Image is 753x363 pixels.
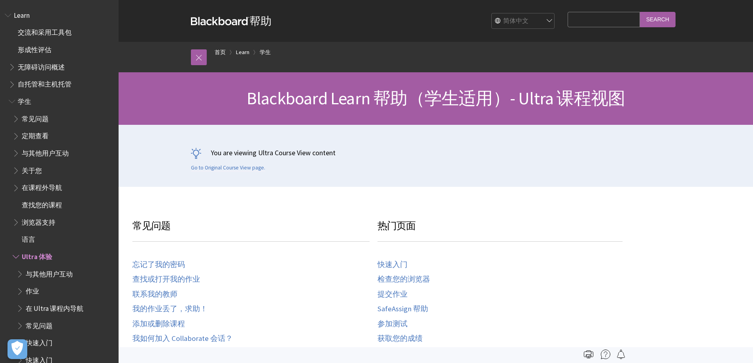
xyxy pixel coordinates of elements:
[640,12,676,27] input: Search
[132,260,185,269] a: 忘记了我的密码
[26,319,53,330] span: 常见问题
[22,216,55,226] span: 浏览器支持
[584,350,593,359] img: Print
[132,218,370,242] h3: 常见问题
[22,250,52,261] span: Ultra 体验
[247,87,625,109] span: Blackboard Learn 帮助（学生适用）- Ultra 课程视图
[377,275,430,284] a: 检查您的浏览器
[132,320,185,329] a: 添加或删除课程
[14,9,30,19] span: Learn
[260,47,271,57] a: 学生
[132,290,177,299] a: 联系我的教师
[22,198,62,209] span: 查找您的课程
[377,334,423,343] a: 获取您的成绩
[26,302,83,312] span: 在 Ultra 课程内导航
[26,267,73,278] span: 与其他用户互动
[26,336,53,347] span: 快速入门
[377,305,428,314] a: SafeAssign 帮助
[215,47,226,57] a: 首页
[22,233,35,244] span: 语言
[132,275,200,284] a: 查找或打开我的作业
[377,218,623,242] h3: 热门页面
[22,181,62,192] span: 在课程外导航
[191,148,681,158] p: You are viewing Ultra Course View content
[18,78,72,88] span: 自托管和主机托管
[22,130,49,140] span: 定期查看
[26,285,39,295] span: 作业
[191,14,272,28] a: Blackboard帮助
[18,60,65,71] span: 无障碍访问概述
[8,339,27,359] button: Open Preferences
[601,350,610,359] img: More help
[18,26,72,37] span: 交流和采用工具包
[132,334,233,343] a: 我如何加入 Collaborate 会话？
[132,305,208,314] a: 我的作业丢了，求助！
[191,17,249,25] strong: Blackboard
[377,290,408,299] a: 提交作业
[377,320,408,329] a: 参加测试
[22,112,49,123] span: 常见问题
[236,47,249,57] a: Learn
[492,13,555,29] select: Site Language Selector
[18,95,31,105] span: 学生
[22,164,42,175] span: 关于您
[616,350,626,359] img: Follow this page
[22,147,69,157] span: 与其他用户互动
[191,164,265,171] a: Go to Original Course View page.
[377,260,408,269] a: 快速入门
[18,43,51,54] span: 形成性评估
